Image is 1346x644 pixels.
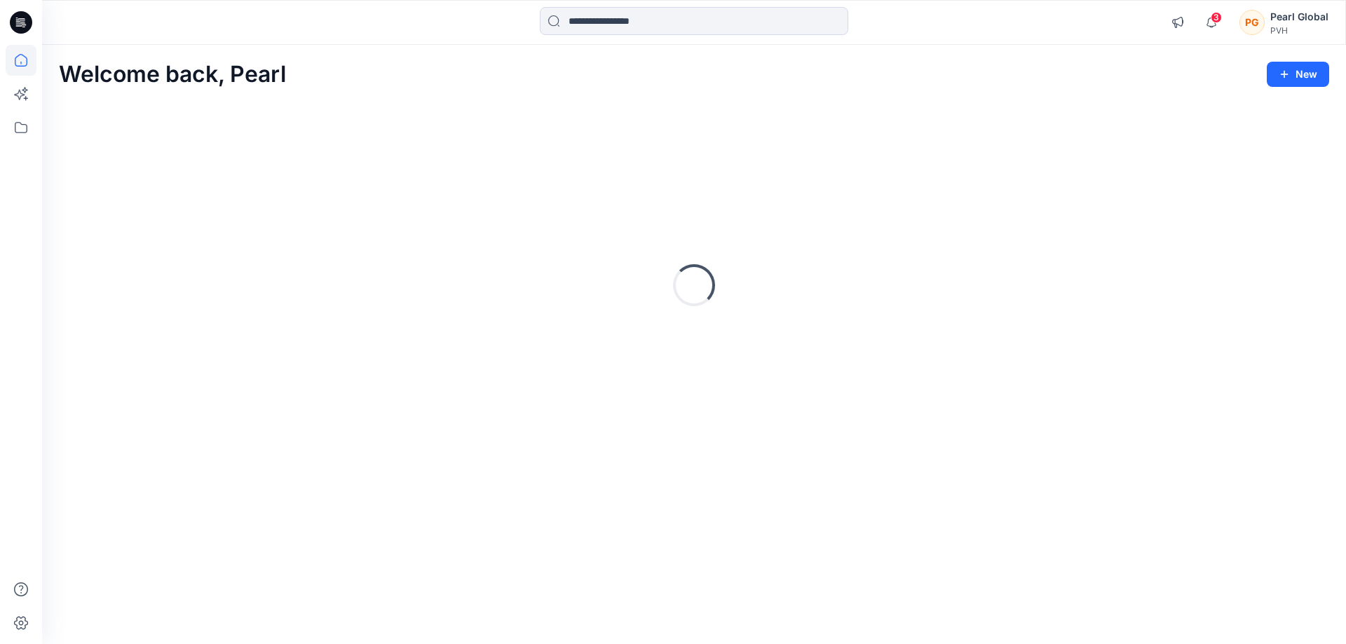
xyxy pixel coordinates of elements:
div: PVH [1270,25,1328,36]
span: 3 [1211,12,1222,23]
h2: Welcome back, Pearl [59,62,286,88]
div: PG [1239,10,1265,35]
button: New [1267,62,1329,87]
div: Pearl Global [1270,8,1328,25]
